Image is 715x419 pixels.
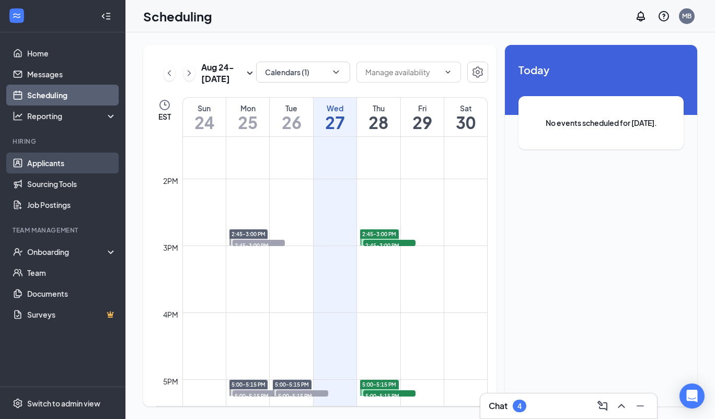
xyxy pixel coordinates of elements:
a: August 27, 2025 [314,98,356,136]
h1: 25 [226,113,269,131]
svg: SmallChevronDown [244,67,256,79]
svg: UserCheck [13,247,23,257]
div: Sun [183,103,226,113]
div: 3pm [161,242,180,253]
div: Reporting [27,111,117,121]
span: 5:00-5:15 PM [275,381,309,388]
div: Hiring [13,137,114,146]
svg: ComposeMessage [596,400,609,412]
h1: 28 [357,113,400,131]
a: Home [27,43,117,64]
div: 4pm [161,309,180,320]
svg: Settings [471,66,484,78]
input: Manage availability [365,66,440,78]
a: Team [27,262,117,283]
button: Minimize [632,398,649,414]
div: Thu [357,103,400,113]
span: 2:45-3:00 PM [233,240,285,250]
span: 5:00-5:15 PM [363,390,416,401]
svg: ChevronLeft [164,67,175,79]
svg: ChevronRight [184,67,194,79]
a: August 28, 2025 [357,98,400,136]
div: Wed [314,103,356,113]
svg: Analysis [13,111,23,121]
button: Settings [467,62,488,83]
h1: 27 [314,113,356,131]
a: Job Postings [27,194,117,215]
h3: Aug 24 - [DATE] [201,62,244,85]
h3: Chat [489,400,508,412]
a: Applicants [27,153,117,173]
h1: 26 [270,113,313,131]
h1: 30 [444,113,487,131]
div: Tue [270,103,313,113]
span: 2:45-3:00 PM [232,230,266,238]
div: Fri [401,103,444,113]
a: Scheduling [27,85,117,106]
div: Switch to admin view [27,398,100,409]
div: 2pm [161,175,180,187]
a: August 24, 2025 [183,98,226,136]
a: SurveysCrown [27,304,117,325]
span: 5:00-5:15 PM [233,390,285,401]
div: MB [682,11,691,20]
svg: Clock [158,99,171,111]
svg: Notifications [635,10,647,22]
svg: Collapse [101,11,111,21]
span: Today [518,62,684,78]
div: Mon [226,103,269,113]
button: Calendars (1)ChevronDown [256,62,350,83]
button: ComposeMessage [594,398,611,414]
div: Open Intercom Messenger [679,383,705,409]
a: Settings [467,62,488,85]
h1: Scheduling [143,7,212,25]
svg: ChevronUp [615,400,628,412]
span: No events scheduled for [DATE]. [539,117,663,129]
a: August 26, 2025 [270,98,313,136]
h1: 29 [401,113,444,131]
a: Documents [27,283,117,304]
a: August 29, 2025 [401,98,444,136]
a: Sourcing Tools [27,173,117,194]
span: 2:45-3:00 PM [363,240,416,250]
button: ChevronRight [183,65,195,81]
div: Team Management [13,226,114,235]
svg: WorkstreamLogo [11,10,22,21]
div: 5pm [161,376,180,387]
svg: ChevronDown [331,67,341,77]
svg: QuestionInfo [658,10,670,22]
span: 5:00-5:15 PM [276,390,328,401]
h1: 24 [183,113,226,131]
span: EST [158,111,171,122]
a: Messages [27,64,117,85]
div: Sat [444,103,487,113]
span: 5:00-5:15 PM [232,381,266,388]
svg: ChevronDown [444,68,452,76]
span: 2:45-3:00 PM [362,230,396,238]
a: August 30, 2025 [444,98,487,136]
a: August 25, 2025 [226,98,269,136]
button: ChevronUp [613,398,630,414]
button: ChevronLeft [164,65,175,81]
svg: Minimize [634,400,647,412]
div: Onboarding [27,247,108,257]
div: 4 [517,402,522,411]
svg: Settings [13,398,23,409]
span: 5:00-5:15 PM [362,381,396,388]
